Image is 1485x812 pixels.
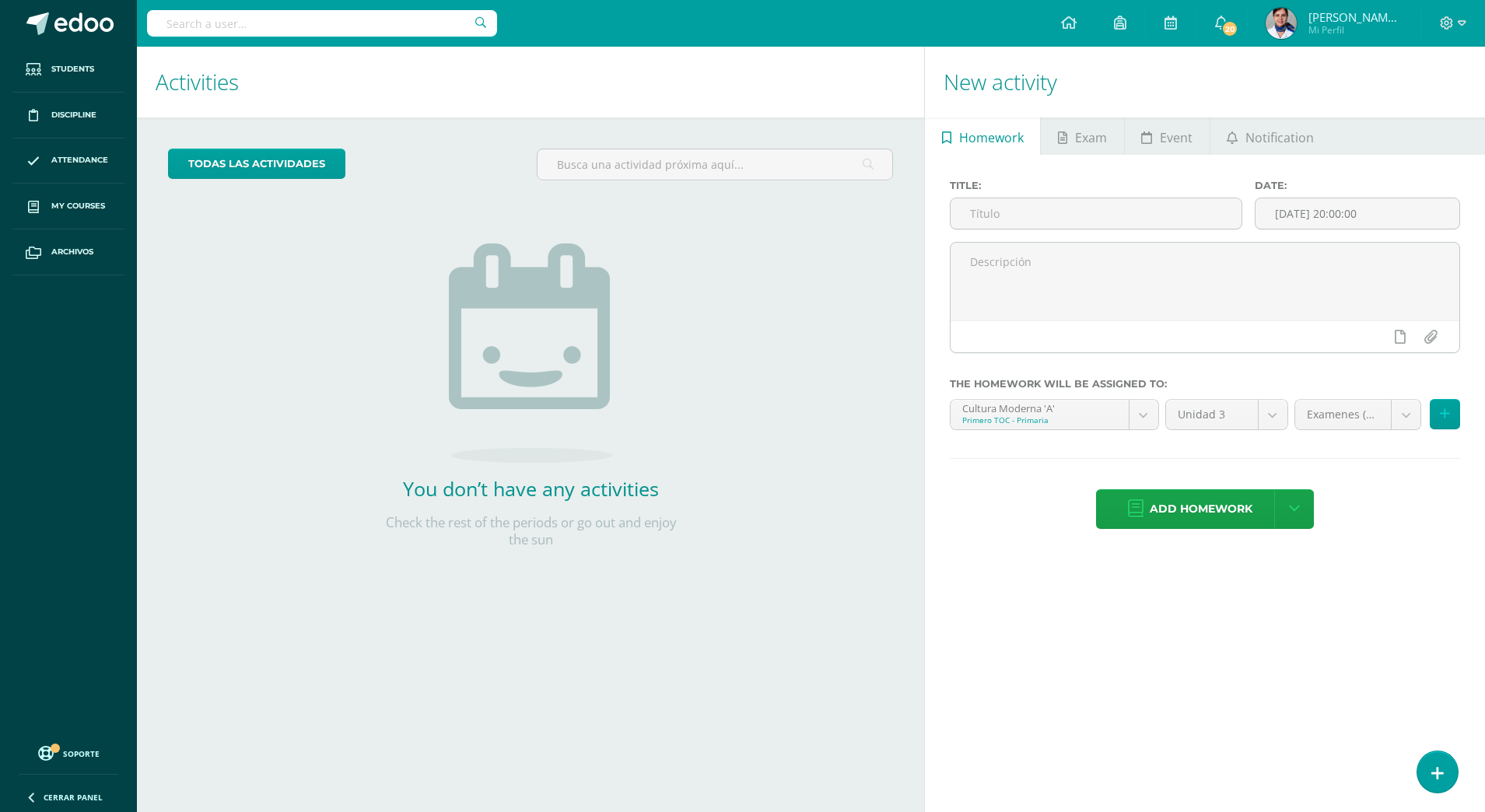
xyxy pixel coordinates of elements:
div: Cultura Moderna 'A' [962,400,1117,415]
span: Exam [1075,119,1107,156]
a: Event [1125,117,1210,155]
span: My courses [51,200,105,212]
span: Unidad 3 [1178,400,1246,429]
span: Examenes (20.0%) [1307,400,1379,429]
label: Title: [950,180,1242,191]
img: 1792bf0c86e4e08ac94418cc7cb908c7.png [1266,8,1297,39]
a: Cultura Moderna 'A'Primero TOC - Primaria [951,400,1158,429]
input: Busca una actividad próxima aquí... [538,149,892,180]
span: Add homework [1150,490,1252,528]
a: Exam [1041,117,1123,155]
a: Unidad 3 [1166,400,1287,429]
input: Título [951,198,1242,229]
span: Archivos [51,246,93,258]
span: Notification [1245,119,1314,156]
h1: Activities [156,47,905,117]
a: todas las Actividades [168,149,345,179]
a: Archivos [12,229,124,275]
span: Event [1160,119,1193,156]
label: The homework will be assigned to: [950,378,1460,390]
span: Cerrar panel [44,792,103,803]
span: Homework [959,119,1024,156]
a: Students [12,47,124,93]
span: Students [51,63,94,75]
span: [PERSON_NAME] [PERSON_NAME] [1308,9,1402,25]
a: Notification [1210,117,1331,155]
a: Discipline [12,93,124,138]
h2: You don’t have any activities [375,475,686,502]
span: Attendance [51,154,108,166]
a: Soporte [19,742,118,763]
div: Primero TOC - Primaria [962,415,1117,425]
input: Search a user… [147,10,497,37]
img: no_activities.png [449,243,612,463]
span: Soporte [63,748,100,759]
span: Discipline [51,109,96,121]
a: My courses [12,184,124,229]
span: Mi Perfil [1308,23,1402,37]
label: Date: [1255,180,1460,191]
p: Check the rest of the periods or go out and enjoy the sun [375,514,686,548]
a: Attendance [12,138,124,184]
h1: New activity [944,47,1466,117]
a: Homework [925,117,1040,155]
input: Fecha de entrega [1256,198,1459,229]
span: 20 [1221,20,1238,37]
a: Examenes (20.0%) [1295,400,1420,429]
